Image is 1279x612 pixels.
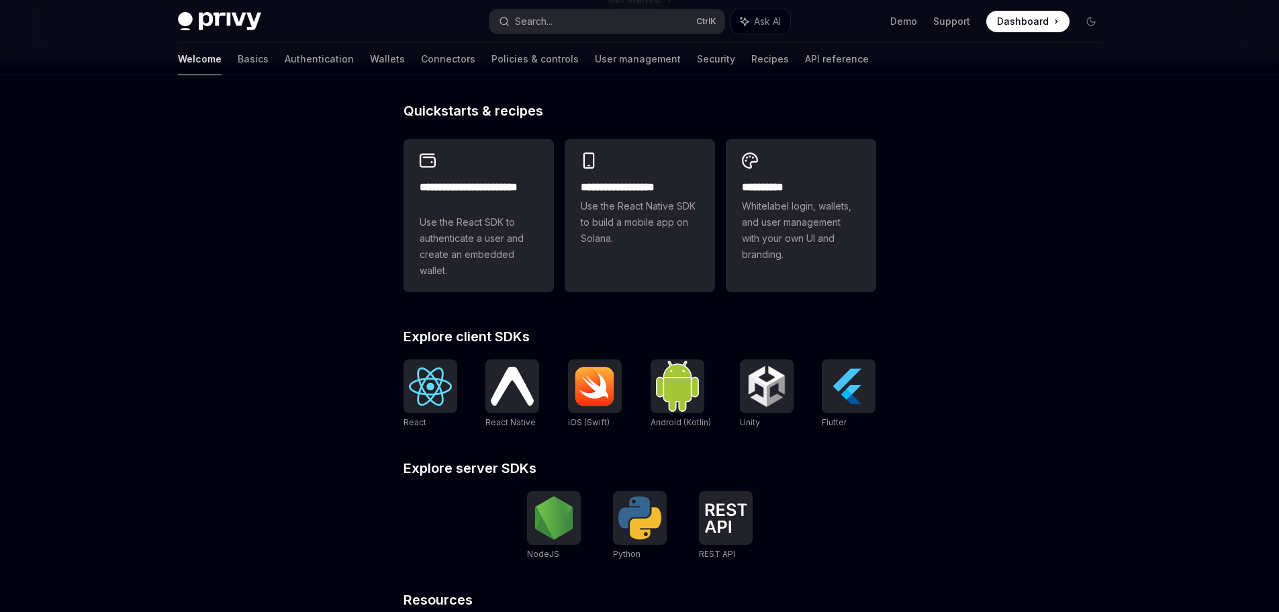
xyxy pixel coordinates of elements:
[726,139,876,292] a: **** *****Whitelabel login, wallets, and user management with your own UI and branding.
[404,359,457,429] a: ReactReact
[827,365,870,408] img: Flutter
[178,12,261,31] img: dark logo
[805,43,869,75] a: API reference
[933,15,970,28] a: Support
[409,367,452,406] img: React
[420,214,538,279] span: Use the React SDK to authenticate a user and create an embedded wallet.
[656,361,699,411] img: Android (Kotlin)
[485,417,536,427] span: React Native
[565,139,715,292] a: **** **** **** ***Use the React Native SDK to build a mobile app on Solana.
[1080,11,1102,32] button: Toggle dark mode
[404,462,536,475] span: Explore server SDKs
[238,43,269,75] a: Basics
[731,9,790,34] button: Ask AI
[986,11,1070,32] a: Dashboard
[515,13,553,30] div: Search...
[699,549,735,559] span: REST API
[532,496,575,539] img: NodeJS
[404,593,473,607] span: Resources
[697,43,735,75] a: Security
[997,15,1049,28] span: Dashboard
[745,365,788,408] img: Unity
[527,549,559,559] span: NodeJS
[890,15,917,28] a: Demo
[573,366,616,406] img: iOS (Swift)
[613,549,641,559] span: Python
[822,359,875,429] a: FlutterFlutter
[822,417,847,427] span: Flutter
[613,491,667,561] a: PythonPython
[568,359,622,429] a: iOS (Swift)iOS (Swift)
[491,367,534,405] img: React Native
[595,43,681,75] a: User management
[489,9,724,34] button: Search...CtrlK
[491,43,579,75] a: Policies & controls
[485,359,539,429] a: React NativeReact Native
[285,43,354,75] a: Authentication
[651,417,711,427] span: Android (Kotlin)
[696,16,716,27] span: Ctrl K
[404,330,530,343] span: Explore client SDKs
[581,198,699,247] span: Use the React Native SDK to build a mobile app on Solana.
[618,496,661,539] img: Python
[699,491,753,561] a: REST APIREST API
[751,43,789,75] a: Recipes
[568,417,610,427] span: iOS (Swift)
[754,15,781,28] span: Ask AI
[651,359,711,429] a: Android (Kotlin)Android (Kotlin)
[370,43,405,75] a: Wallets
[404,417,426,427] span: React
[527,491,581,561] a: NodeJSNodeJS
[740,359,794,429] a: UnityUnity
[404,104,543,118] span: Quickstarts & recipes
[421,43,475,75] a: Connectors
[178,43,222,75] a: Welcome
[704,503,747,533] img: REST API
[740,417,760,427] span: Unity
[742,198,860,263] span: Whitelabel login, wallets, and user management with your own UI and branding.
